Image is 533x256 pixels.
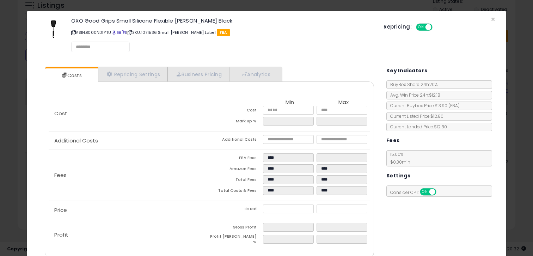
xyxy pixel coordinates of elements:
span: Current Landed Price: $12.80 [387,124,447,130]
a: Your listing only [122,30,126,35]
th: Min [263,99,317,106]
span: ON [417,24,425,30]
span: ( FBA ) [448,103,460,109]
p: Price [49,207,209,213]
td: Additional Costs [209,135,263,146]
span: OFF [435,189,446,195]
td: Mark up % [209,117,263,128]
a: Repricing Settings [98,67,168,81]
td: Cost [209,106,263,117]
a: Analytics [229,67,281,81]
p: Additional Costs [49,138,209,144]
span: BuyBox Share 24h: 70% [387,81,437,87]
th: Max [317,99,370,106]
span: Avg. Win Price 24h: $12.18 [387,92,440,98]
h5: Fees [386,136,400,145]
td: Profit [PERSON_NAME] % [209,234,263,247]
h5: Key Indicators [386,66,428,75]
img: 21tTehXNIVL._SL60_.jpg [43,18,64,39]
span: 15.00 % [387,151,410,165]
span: ON [421,189,429,195]
td: FBA Fees [209,153,263,164]
a: Costs [45,68,97,83]
a: All offer listings [117,30,121,35]
p: ASIN: B000ND1YTU | SKU: 1071536 Small [PERSON_NAME] Label [71,27,373,38]
td: Listed [209,205,263,215]
a: BuyBox page [112,30,116,35]
h5: Settings [386,171,410,180]
span: Consider CPT: [387,189,446,195]
p: Profit [49,232,209,238]
h5: Repricing: [384,24,412,30]
td: Gross Profit [209,223,263,234]
span: × [491,14,495,24]
span: $13.90 [435,103,460,109]
h3: OXO Good Grips Small Silicone Flexible [PERSON_NAME] Black [71,18,373,23]
span: Current Buybox Price: [387,103,460,109]
p: Fees [49,172,209,178]
span: Current Listed Price: $12.80 [387,113,443,119]
p: Cost [49,111,209,116]
span: FBA [217,29,230,36]
td: Total Fees [209,175,263,186]
td: Total Costs & Fees [209,186,263,197]
span: $0.30 min [387,159,410,165]
a: Business Pricing [167,67,229,81]
span: OFF [431,24,443,30]
td: Amazon Fees [209,164,263,175]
